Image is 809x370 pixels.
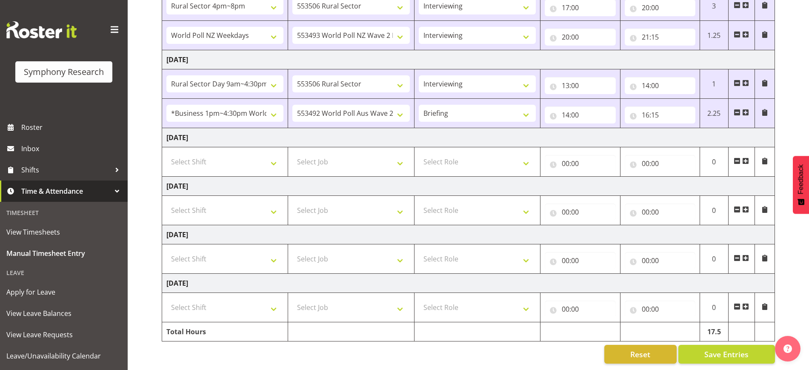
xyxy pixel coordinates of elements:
td: [DATE] [162,50,775,69]
input: Click to select... [625,106,695,123]
a: Leave/Unavailability Calendar [2,345,126,367]
span: Manual Timesheet Entry [6,247,121,260]
span: Roster [21,121,123,134]
td: [DATE] [162,225,775,244]
td: 0 [700,293,728,322]
td: 17.5 [700,322,728,341]
input: Click to select... [625,77,695,94]
a: View Timesheets [2,221,126,243]
span: Time & Attendance [21,185,111,198]
img: help-xxl-2.png [783,344,792,353]
button: Save Entries [678,345,775,364]
a: View Leave Balances [2,303,126,324]
a: Apply for Leave [2,281,126,303]
input: Click to select... [545,77,615,94]
span: View Leave Balances [6,307,121,320]
td: 0 [700,196,728,225]
input: Click to select... [625,155,695,172]
div: Leave [2,264,126,281]
span: View Timesheets [6,226,121,238]
td: [DATE] [162,274,775,293]
input: Click to select... [545,106,615,123]
input: Click to select... [625,29,695,46]
span: View Leave Requests [6,328,121,341]
td: 1 [700,69,728,99]
img: Rosterit website logo [6,21,77,38]
div: Timesheet [2,204,126,221]
span: Inbox [21,142,123,155]
input: Click to select... [545,301,615,318]
td: 0 [700,244,728,274]
a: View Leave Requests [2,324,126,345]
span: Reset [630,349,650,360]
input: Click to select... [625,301,695,318]
td: [DATE] [162,177,775,196]
input: Click to select... [625,252,695,269]
input: Click to select... [625,204,695,221]
div: Symphony Research [24,66,104,78]
td: 2.25 [700,99,728,128]
td: 0 [700,147,728,177]
a: Manual Timesheet Entry [2,243,126,264]
span: Save Entries [704,349,749,360]
input: Click to select... [545,252,615,269]
td: Total Hours [162,322,288,341]
span: Shifts [21,163,111,176]
td: [DATE] [162,128,775,147]
span: Apply for Leave [6,286,121,298]
span: Leave/Unavailability Calendar [6,350,121,362]
button: Reset [604,345,677,364]
span: Feedback [797,164,805,194]
input: Click to select... [545,29,615,46]
input: Click to select... [545,204,615,221]
button: Feedback - Show survey [793,156,809,214]
input: Click to select... [545,155,615,172]
td: 1.25 [700,21,728,50]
